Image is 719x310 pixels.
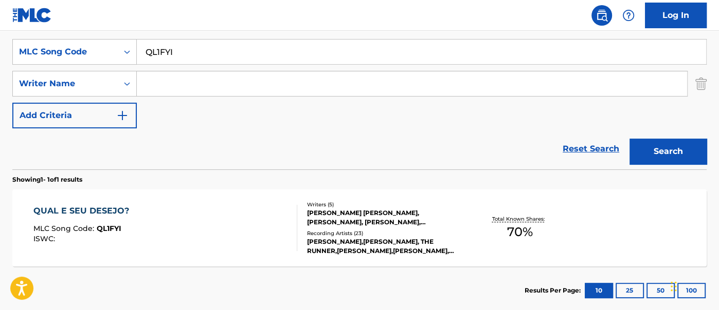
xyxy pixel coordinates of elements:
[618,5,639,26] div: Help
[33,224,97,233] span: MLC Song Code :
[585,283,613,298] button: 10
[507,223,532,241] span: 70 %
[307,208,462,227] div: [PERSON_NAME] [PERSON_NAME], [PERSON_NAME], [PERSON_NAME], [PERSON_NAME] DE [PERSON_NAME], [PERSO...
[671,271,677,302] div: Drag
[12,189,707,266] a: QUAL E SEU DESEJO?MLC Song Code:QL1FYIISWC:Writers (5)[PERSON_NAME] [PERSON_NAME], [PERSON_NAME],...
[12,8,52,23] img: MLC Logo
[33,234,58,243] span: ISWC :
[19,46,112,58] div: MLC Song Code
[591,5,612,26] a: Public Search
[695,71,707,96] img: Delete Criterion
[12,103,137,128] button: Add Criteria
[645,3,707,28] a: Log In
[646,283,675,298] button: 50
[307,237,462,256] div: [PERSON_NAME],[PERSON_NAME], THE RUNNER,[PERSON_NAME],[PERSON_NAME], [PERSON_NAME], THE RUNNER|TZ...
[596,9,608,22] img: search
[12,175,82,184] p: Showing 1 - 1 of 1 results
[12,39,707,169] form: Search Form
[33,205,134,217] div: QUAL E SEU DESEJO?
[97,224,121,233] span: QL1FYI
[307,201,462,208] div: Writers ( 5 )
[492,215,547,223] p: Total Known Shares:
[630,139,707,164] button: Search
[116,109,129,122] img: 9d2ae6d4665cec9f34b9.svg
[19,77,112,90] div: Writer Name
[668,261,719,310] iframe: Chat Widget
[525,286,583,295] p: Results Per Page:
[622,9,635,22] img: help
[307,229,462,237] div: Recording Artists ( 23 )
[616,283,644,298] button: 25
[558,138,624,160] a: Reset Search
